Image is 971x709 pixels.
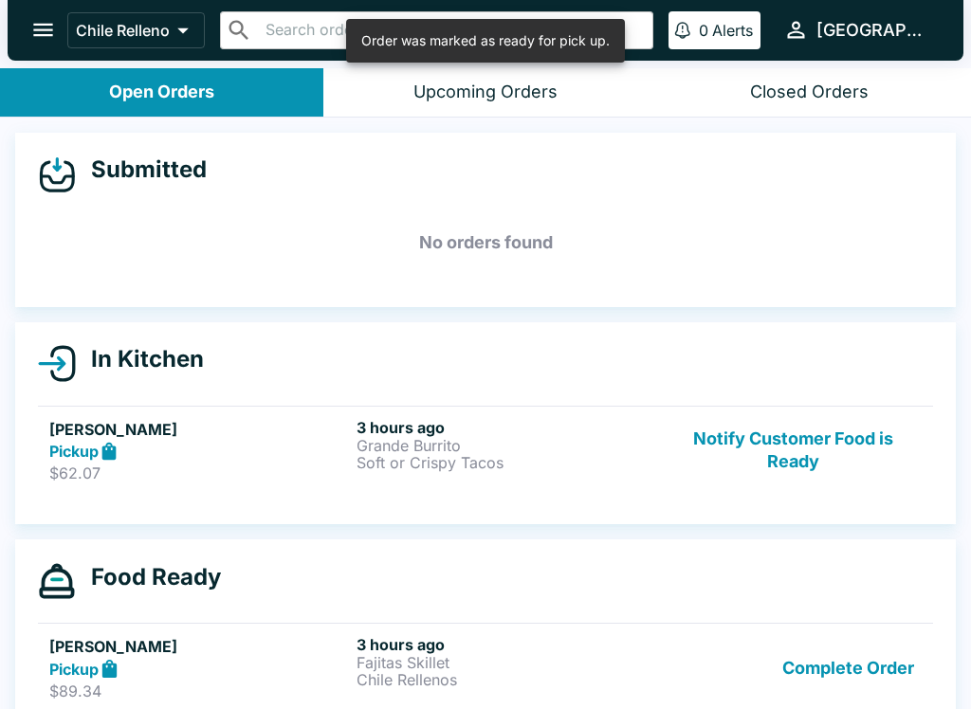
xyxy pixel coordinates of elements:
h5: No orders found [38,209,933,277]
input: Search orders by name or phone number [260,17,645,44]
p: $89.34 [49,682,349,700]
strong: Pickup [49,442,99,461]
p: Grande Burrito [357,437,656,454]
button: Complete Order [775,635,922,700]
div: [GEOGRAPHIC_DATA] [816,19,933,42]
p: Alerts [712,21,753,40]
p: Chile Rellenos [357,671,656,688]
h4: Food Ready [76,563,221,591]
p: Fajitas Skillet [357,654,656,671]
a: [PERSON_NAME]Pickup$62.073 hours agoGrande BurritoSoft or Crispy TacosNotify Customer Food is Ready [38,406,933,495]
h6: 3 hours ago [357,418,656,437]
p: $62.07 [49,464,349,482]
h5: [PERSON_NAME] [49,418,349,441]
strong: Pickup [49,660,99,679]
p: Chile Relleno [76,21,170,40]
div: Order was marked as ready for pick up. [361,25,610,57]
div: Open Orders [109,82,214,103]
h5: [PERSON_NAME] [49,635,349,658]
button: Notify Customer Food is Ready [665,418,922,483]
div: Upcoming Orders [413,82,558,103]
p: 0 [699,21,708,40]
div: Closed Orders [750,82,869,103]
h4: In Kitchen [76,345,204,373]
button: Chile Relleno [67,12,205,48]
button: open drawer [19,6,67,54]
h4: Submitted [76,155,207,184]
h6: 3 hours ago [357,635,656,654]
p: Soft or Crispy Tacos [357,454,656,471]
button: [GEOGRAPHIC_DATA] [776,9,941,50]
